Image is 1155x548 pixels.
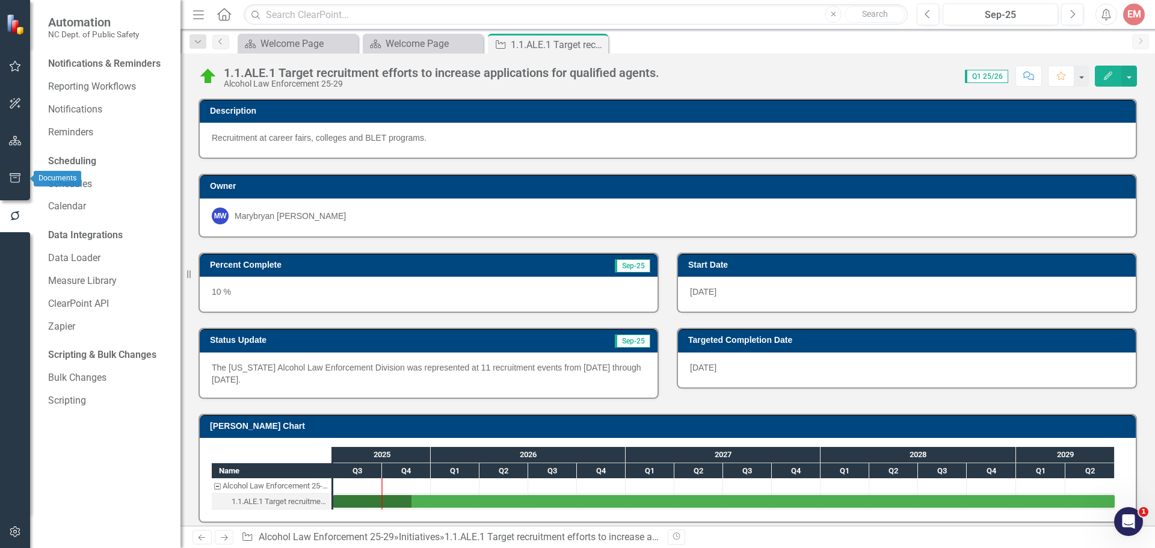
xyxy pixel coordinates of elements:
div: 2025 [333,447,431,463]
div: Data Integrations [48,229,123,242]
img: On Target [199,67,218,86]
div: Scripting & Bulk Changes [48,348,156,362]
div: Notifications & Reminders [48,57,161,71]
img: ClearPoint Strategy [6,13,27,34]
div: Q1 [626,463,674,479]
div: Alcohol Law Enforcement 25-29 [224,79,659,88]
span: Search [862,9,888,19]
div: Q4 [967,463,1016,479]
div: Q2 [869,463,918,479]
a: Zapier [48,320,168,334]
div: Alcohol Law Enforcement 25-29 [212,478,331,494]
div: 2027 [626,447,821,463]
div: Task: Alcohol Law Enforcement 25-29 Start date: 2025-07-01 End date: 2025-07-02 [212,478,331,494]
a: Welcome Page [241,36,355,51]
span: Sep-25 [615,259,650,272]
div: 10 % [200,277,658,312]
div: MW [212,208,229,224]
p: The [US_STATE] Alcohol Law Enforcement Division was represented at 11 recruitment events from [DA... [212,362,645,386]
div: 2029 [1016,447,1115,463]
div: Task: Start date: 2025-07-01 End date: 2029-06-30 [212,494,331,510]
div: Q3 [723,463,772,479]
div: Recruitment at career fairs, colleges and BLET programs. [212,132,1124,144]
div: Q4 [772,463,821,479]
input: Search ClearPoint... [244,4,908,25]
div: » » [241,531,659,544]
span: 1 [1139,507,1148,517]
div: Alcohol Law Enforcement 25-29 [223,478,328,494]
div: Name [212,463,331,478]
button: Search [845,6,905,23]
a: Measure Library [48,274,168,288]
span: Automation [48,15,139,29]
div: Q3 [918,463,967,479]
div: Scheduling [48,155,96,168]
a: Data Loader [48,251,168,265]
div: Q3 [528,463,577,479]
div: Q2 [674,463,723,479]
div: 2028 [821,447,1016,463]
div: Q1 [821,463,869,479]
small: NC Dept. of Public Safety [48,29,139,39]
a: Calendar [48,200,168,214]
h3: Start Date [688,260,1130,269]
a: ClearPoint API [48,297,168,311]
iframe: Intercom live chat [1114,507,1143,536]
a: Notifications [48,103,168,117]
div: Welcome Page [260,36,355,51]
span: Sep-25 [615,334,650,348]
h3: Owner [210,182,1130,191]
a: Reporting Workflows [48,80,168,94]
div: Task: Start date: 2025-07-01 End date: 2029-06-30 [333,495,1115,508]
div: Q1 [1016,463,1065,479]
div: Q2 [479,463,528,479]
div: 1.1.ALE.1 Target recruitment efforts to increase applications for qualified agents. [232,494,328,510]
div: 1.1.ALE.1 Target recruitment efforts to increase applications for qualified agents. [445,531,786,543]
h3: Status Update [210,336,478,345]
a: Initiatives [399,531,440,543]
a: Scripting [48,394,168,408]
span: [DATE] [690,363,716,372]
span: [DATE] [690,287,716,297]
div: Q2 [1065,463,1115,479]
h3: Description [210,106,1130,115]
a: Alcohol Law Enforcement 25-29 [259,531,394,543]
div: 1.1.ALE.1 Target recruitment efforts to increase applications for qualified agents. [224,66,659,79]
a: Welcome Page [366,36,480,51]
div: Documents [34,171,81,186]
button: Sep-25 [943,4,1058,25]
div: Q4 [577,463,626,479]
div: Q1 [431,463,479,479]
button: EM [1123,4,1145,25]
h3: [PERSON_NAME] Chart [210,422,1130,431]
h3: Percent Complete [210,260,502,269]
div: 2026 [431,447,626,463]
div: Q3 [333,463,382,479]
div: 1.1.ALE.1 Target recruitment efforts to increase applications for qualified agents. [212,494,331,510]
div: Marybryan [PERSON_NAME] [235,210,346,222]
div: Sep-25 [947,8,1054,22]
h3: Targeted Completion Date [688,336,1130,345]
a: Reminders [48,126,168,140]
div: 1.1.ALE.1 Target recruitment efforts to increase applications for qualified agents. [511,37,605,52]
div: Q4 [382,463,431,479]
div: Welcome Page [386,36,480,51]
a: Schedules [48,177,168,191]
span: Q1 25/26 [965,70,1008,83]
a: Bulk Changes [48,371,168,385]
